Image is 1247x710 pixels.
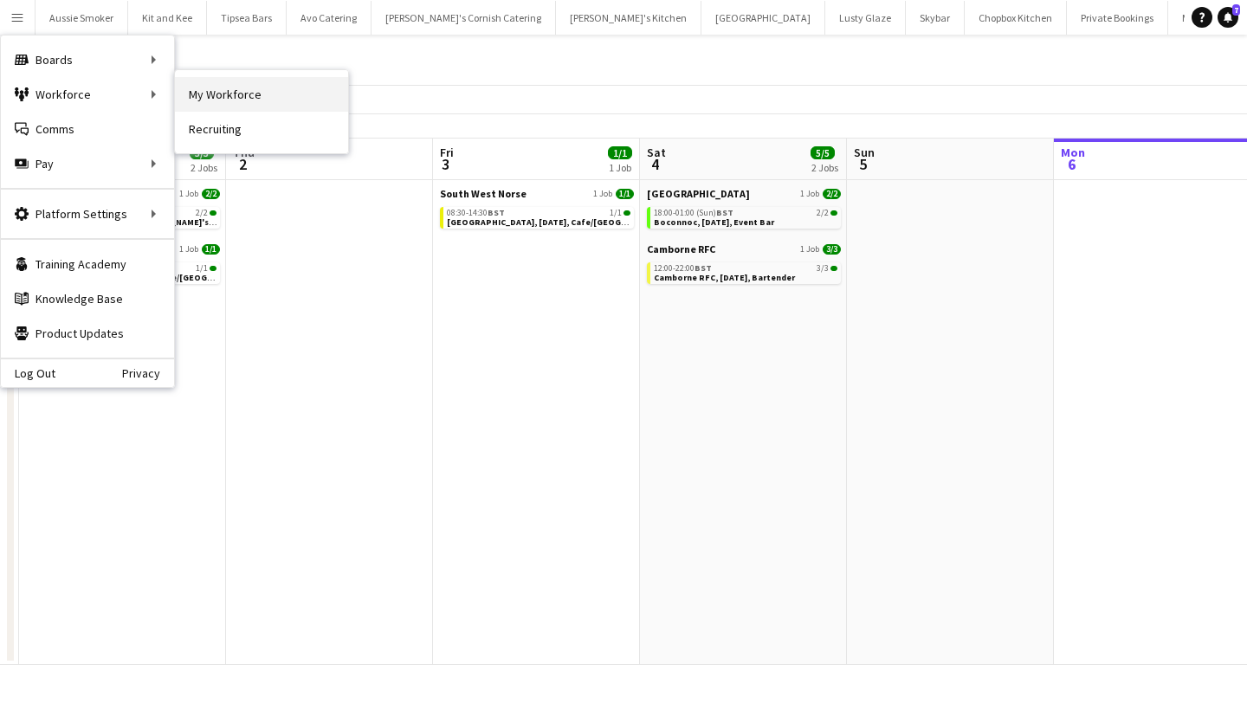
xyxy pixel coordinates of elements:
button: Avo Catering [287,1,372,35]
span: 3/3 [817,264,829,273]
span: Fri [440,145,454,160]
span: 2/2 [196,209,208,217]
a: Product Updates [1,316,174,351]
span: 1 Job [800,189,819,199]
a: Comms [1,112,174,146]
span: Sat [647,145,666,160]
span: 2/2 [202,189,220,199]
button: Aussie Smoker [36,1,128,35]
span: BST [695,262,712,274]
div: Workforce [1,77,174,112]
div: Boards [1,42,174,77]
span: Sun [854,145,875,160]
span: 2/2 [823,189,841,199]
span: 1/1 [610,209,622,217]
button: [GEOGRAPHIC_DATA] [701,1,825,35]
span: 1/1 [608,146,632,159]
button: [PERSON_NAME]'s Cornish Catering [372,1,556,35]
span: 1 Job [800,244,819,255]
span: Camborne RFC, 4th October, Bartender [654,272,795,283]
button: Private Bookings [1067,1,1168,35]
span: 2/2 [210,210,216,216]
a: Privacy [122,366,174,380]
span: 1/1 [202,244,220,255]
div: 2 Jobs [811,161,838,174]
div: Pay [1,146,174,181]
span: 6 [1058,154,1085,174]
button: Tipsea Bars [207,1,287,35]
span: Exeter, 3rd October, Cafe/Barista (SW Norse) [447,216,728,228]
a: Training Academy [1,247,174,281]
div: South West Norse1 Job1/108:30-14:30BST1/1[GEOGRAPHIC_DATA], [DATE], Cafe/[GEOGRAPHIC_DATA] (SW No... [440,187,634,232]
div: [GEOGRAPHIC_DATA]1 Job2/218:00-01:00 (Sun)BST2/2Boconnoc, [DATE], Event Bar [647,187,841,242]
div: 2 Jobs [191,161,217,174]
span: BST [716,207,733,218]
span: 1 Job [179,244,198,255]
span: Mon [1061,145,1085,160]
a: Recruiting [175,112,348,146]
span: 1 Job [593,189,612,199]
div: Platform Settings [1,197,174,231]
span: 1/1 [196,264,208,273]
span: 2/2 [830,210,837,216]
span: 12:00-22:00 [654,264,712,273]
span: 3/3 [823,244,841,255]
a: Log Out [1,366,55,380]
a: 12:00-22:00BST3/3Camborne RFC, [DATE], Bartender [654,262,837,282]
span: 5 [851,154,875,174]
button: Chopbox Kitchen [965,1,1067,35]
span: 1/1 [623,210,630,216]
span: 08:30-14:30 [447,209,505,217]
button: Lusty Glaze [825,1,906,35]
span: 2/2 [817,209,829,217]
a: 18:00-01:00 (Sun)BST2/2Boconnoc, [DATE], Event Bar [654,207,837,227]
span: Boconnoc, 4th October, Event Bar [654,216,774,228]
span: 7 [1232,4,1240,16]
span: 3/3 [830,266,837,271]
span: 18:00-01:00 (Sun) [654,209,733,217]
span: 1/1 [616,189,634,199]
button: [PERSON_NAME]'s Kitchen [556,1,701,35]
a: Knowledge Base [1,281,174,316]
button: Kit and Kee [128,1,207,35]
div: 1 Job [609,161,631,174]
span: 1/1 [210,266,216,271]
div: Camborne RFC1 Job3/312:00-22:00BST3/3Camborne RFC, [DATE], Bartender [647,242,841,287]
a: Camborne RFC1 Job3/3 [647,242,841,255]
span: South West Norse [440,187,527,200]
span: Boconnoc House [647,187,750,200]
a: My Workforce [175,77,348,112]
span: 3 [437,154,454,174]
button: Skybar [906,1,965,35]
span: Camborne RFC [647,242,715,255]
span: 2 [230,154,255,174]
a: 08:30-14:30BST1/1[GEOGRAPHIC_DATA], [DATE], Cafe/[GEOGRAPHIC_DATA] (SW Norse) [447,207,630,227]
a: 7 [1218,7,1238,28]
span: 1 Job [179,189,198,199]
a: South West Norse1 Job1/1 [440,187,634,200]
span: 4 [644,154,666,174]
span: BST [488,207,505,218]
span: 5/5 [811,146,835,159]
a: [GEOGRAPHIC_DATA]1 Job2/2 [647,187,841,200]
